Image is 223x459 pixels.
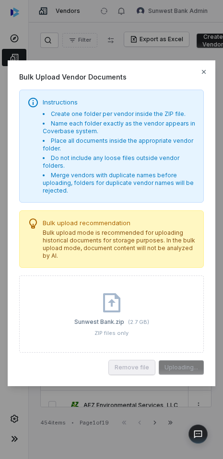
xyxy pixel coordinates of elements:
p: Bulk upload mode is recommended for uploading historical documents for storage purposes. In the b... [43,229,196,260]
li: Name each folder exactly as the vendor appears in Coverbase system. [43,120,196,135]
span: ( 2.7 GB ) [128,319,149,325]
li: Do not include any loose files outside vendor folders. [43,154,196,170]
p: Instructions [43,98,196,106]
span: Bulk Upload Vendor Documents [19,72,204,82]
p: Bulk upload recommendation [43,218,196,227]
div: ZIP files only [74,330,149,337]
li: Merge vendors with duplicate names before uploading, folders for duplicate vendor names will be r... [43,172,196,195]
li: Create one folder per vendor inside the ZIP file. [43,110,196,118]
li: Place all documents inside the appropriate vendor folder. [43,137,196,152]
span: Sunwest Bank.zip [74,318,124,325]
